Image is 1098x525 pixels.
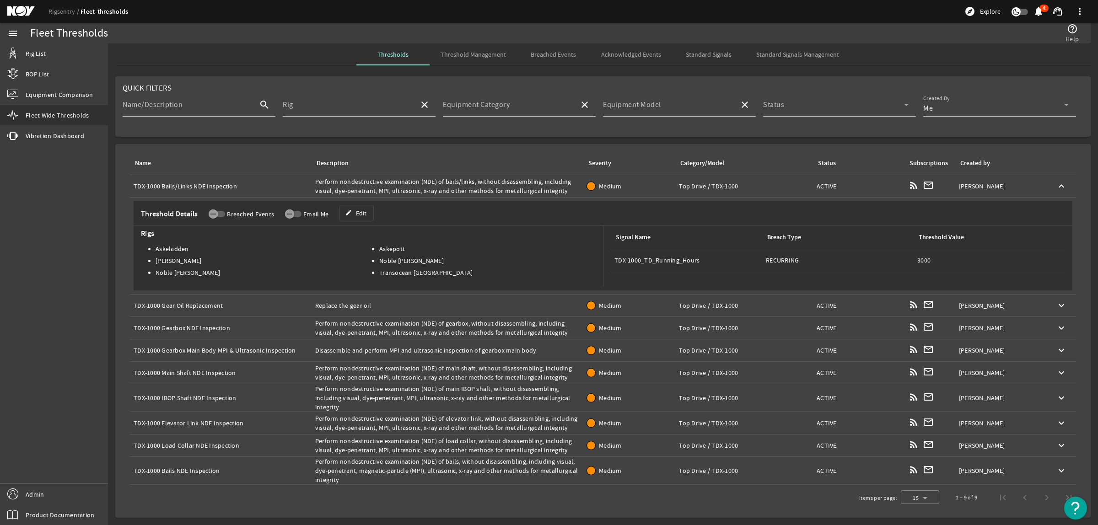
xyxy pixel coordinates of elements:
mat-label: Created By [923,95,950,102]
div: [PERSON_NAME] [959,441,1043,450]
mat-icon: close [579,99,590,110]
a: Fleet-thresholds [81,7,128,16]
mat-label: Status [763,100,784,109]
div: Top Drive / TDX-1000 [679,393,809,402]
mat-icon: keyboard_arrow_down [1056,440,1067,451]
span: Explore [980,7,1001,16]
div: ACTIVE [817,323,901,332]
button: Explore [961,4,1004,19]
mat-icon: edit [345,209,352,217]
div: Created by [960,158,990,168]
mat-icon: keyboard_arrow_down [1056,465,1067,476]
div: Perform nondestructive examination (NDE) of main IBOP shaft, without disassembling, including vis... [315,384,580,412]
mat-icon: keyboard_arrow_down [1056,418,1067,429]
span: Medium [599,369,622,377]
span: Edit [356,209,366,218]
div: ACTIVE [817,301,901,310]
span: Medium [599,441,622,450]
div: [PERSON_NAME] [959,346,1043,355]
div: Status [818,158,836,168]
span: Medium [599,324,622,332]
mat-label: Equipment Model [603,100,661,109]
mat-icon: keyboard_arrow_down [1056,300,1067,311]
div: Perform nondestructive examination (NDE) of load collar, without disassembling, including visual,... [315,436,580,455]
button: Open Resource Center [1064,497,1087,520]
mat-icon: rss_feed [908,321,919,332]
div: Fleet Thresholds [30,29,108,38]
span: Medium [599,419,622,427]
li: [PERSON_NAME] [156,257,379,265]
button: 4 [1033,7,1043,16]
div: ACTIVE [817,368,901,377]
div: Description [317,158,349,168]
div: [PERSON_NAME] [959,301,1043,310]
mat-icon: rss_feed [908,439,919,450]
mat-icon: mail_outline [923,391,934,402]
div: Subscriptions [910,158,948,168]
span: Threshold Details [137,209,198,219]
mat-icon: mail_outline [923,180,934,191]
div: Breach Type [767,232,801,242]
div: Category/Model [680,158,724,168]
div: TDX-1000 Bails NDE Inspection [134,466,308,475]
div: Name [135,158,151,168]
mat-icon: keyboard_arrow_up [1056,181,1067,192]
div: [PERSON_NAME] [959,418,1043,428]
mat-label: Rig [283,100,293,109]
div: TDX-1000 Load Collar NDE Inspection [134,441,308,450]
mat-icon: search [253,99,275,110]
mat-icon: rss_feed [908,180,919,191]
div: [PERSON_NAME] [959,323,1043,332]
mat-icon: mail_outline [923,439,934,450]
mat-icon: support_agent [1052,6,1063,17]
div: Signal Name [616,232,651,242]
mat-icon: menu [7,28,18,39]
div: [PERSON_NAME] [959,393,1043,402]
span: Vibration Dashboard [26,131,84,140]
mat-label: Equipment Category [443,100,510,109]
span: Acknowledged Events [601,51,661,58]
div: [PERSON_NAME] [959,466,1043,475]
div: TDX-1000 Main Shaft NDE Inspection [134,368,308,377]
div: TDX-1000 IBOP Shaft NDE Inspection [134,393,308,402]
div: TDX-1000 Elevator Link NDE Inspection [134,418,308,428]
div: [PERSON_NAME] [959,368,1043,377]
span: Admin [26,490,44,499]
div: 3000 [917,256,1061,265]
div: ACTIVE [817,418,901,428]
div: Severity [587,158,668,168]
span: Medium [599,394,622,402]
mat-label: Name/Description [123,100,183,109]
div: Replace the gear oil [315,301,580,310]
div: Top Drive / TDX-1000 [679,301,809,310]
div: TDX-1000 Gearbox Main Body MPI & Ultrasonic Inspection [134,346,308,355]
li: Askepott [379,245,603,253]
button: more_vert [1069,0,1091,22]
div: 1 – 9 of 9 [956,493,977,502]
div: Perform nondestructive examination (NDE) of elevator link, without disassembling, including visua... [315,414,580,432]
mat-icon: rss_feed [908,299,919,310]
div: Top Drive / TDX-1000 [679,182,809,191]
span: Medium [599,346,622,354]
div: Top Drive / TDX-1000 [679,418,809,428]
mat-icon: mail_outline [923,321,934,332]
label: Breached Events [225,209,274,219]
span: Rigs [137,229,603,238]
div: Perform nondestructive examination (NDE) of bails, without disassembling, including visual, dye-p... [315,457,580,484]
span: Quick Filters [123,83,172,93]
div: Top Drive / TDX-1000 [679,368,809,377]
a: Edit [339,205,374,221]
mat-icon: help_outline [1067,23,1078,34]
div: Name [134,158,304,168]
div: Perform nondestructive examination (NDE) of gearbox, without disassembling, including visual, dye... [315,319,580,337]
div: Severity [588,158,611,168]
div: TDX-1000 Gearbox NDE Inspection [134,323,308,332]
li: Noble [PERSON_NAME] [379,257,603,265]
div: TDX-1000 Bails/Links NDE Inspection [134,182,308,191]
li: Noble [PERSON_NAME] [156,268,379,277]
span: Medium [599,466,622,475]
mat-icon: keyboard_arrow_down [1056,392,1067,403]
mat-icon: mail_outline [923,344,934,355]
mat-icon: vibration [7,130,18,141]
mat-icon: rss_feed [908,344,919,355]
